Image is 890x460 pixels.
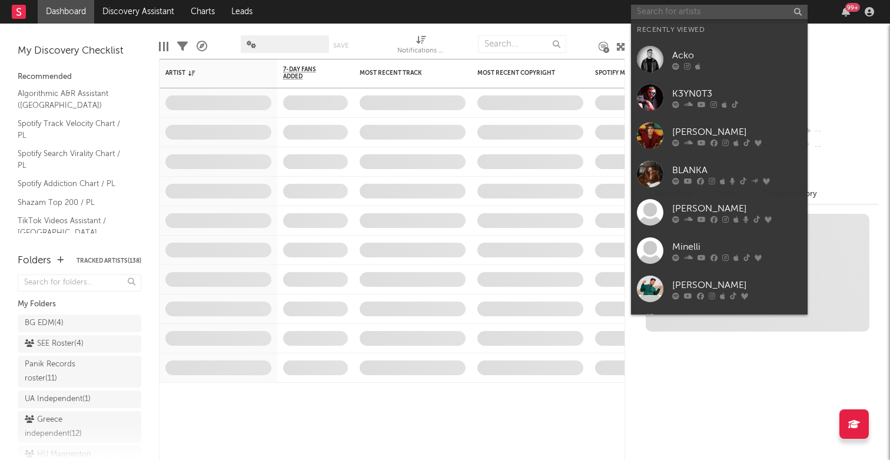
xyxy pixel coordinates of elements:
div: Panik Records roster ( 11 ) [25,358,108,386]
div: BG EDM ( 4 ) [25,316,64,330]
a: UA Independent(1) [18,390,141,408]
a: Spotify Addiction Chart / PL [18,177,129,190]
a: Spotify Track Velocity Chart / PL [18,117,129,141]
a: K3YN0T3 [631,78,808,117]
div: Greece independent ( 12 ) [25,413,108,441]
a: [PERSON_NAME] [631,117,808,155]
a: Minelli [631,231,808,270]
div: UA Independent ( 1 ) [25,392,91,406]
div: 99 + [845,3,860,12]
div: Folders [18,254,51,268]
div: [PERSON_NAME] [672,201,802,216]
a: BG EDM(4) [18,315,141,332]
div: Edit Columns [159,29,168,64]
a: [PERSON_NAME] [631,308,808,346]
input: Search... [478,35,566,53]
div: SEE Roster ( 4 ) [25,337,84,351]
div: K3YN0T3 [672,87,802,101]
div: Most Recent Copyright [477,70,566,77]
div: BLANKA [672,163,802,177]
div: A&R Pipeline [197,29,207,64]
a: TikTok Videos Assistant / [GEOGRAPHIC_DATA] [18,214,129,239]
a: Panik Records roster(11) [18,356,141,388]
a: SEE Roster(4) [18,335,141,353]
div: Spotify Monthly Listeners [595,70,683,77]
a: [PERSON_NAME] [631,193,808,231]
button: Tracked Artists(138) [77,258,141,264]
button: 99+ [842,7,850,16]
div: My Folders [18,297,141,312]
div: Notifications (Artist) [397,29,444,64]
input: Search for artists [631,5,808,19]
div: Recommended [18,70,141,84]
div: -- [800,139,878,154]
a: Algorithmic A&R Assistant ([GEOGRAPHIC_DATA]) [18,87,129,111]
a: Spotify Search Virality Chart / PL [18,147,129,171]
div: [PERSON_NAME] [672,125,802,139]
div: Acko [672,48,802,62]
input: Search for folders... [18,274,141,292]
div: Artist [165,70,254,77]
div: Notifications (Artist) [397,44,444,58]
div: Recently Viewed [637,23,802,37]
div: -- [800,124,878,139]
div: My Discovery Checklist [18,44,141,58]
a: Acko [631,40,808,78]
a: Greece independent(12) [18,411,141,443]
span: 7-Day Fans Added [283,66,330,80]
div: [PERSON_NAME] [672,278,802,292]
div: Filters [177,29,188,64]
div: Most Recent Track [360,70,448,77]
a: Shazam Top 200 / PL [18,196,129,209]
a: BLANKA [631,155,808,193]
a: [PERSON_NAME] [631,270,808,308]
div: Minelli [672,240,802,254]
button: Save [333,42,348,49]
